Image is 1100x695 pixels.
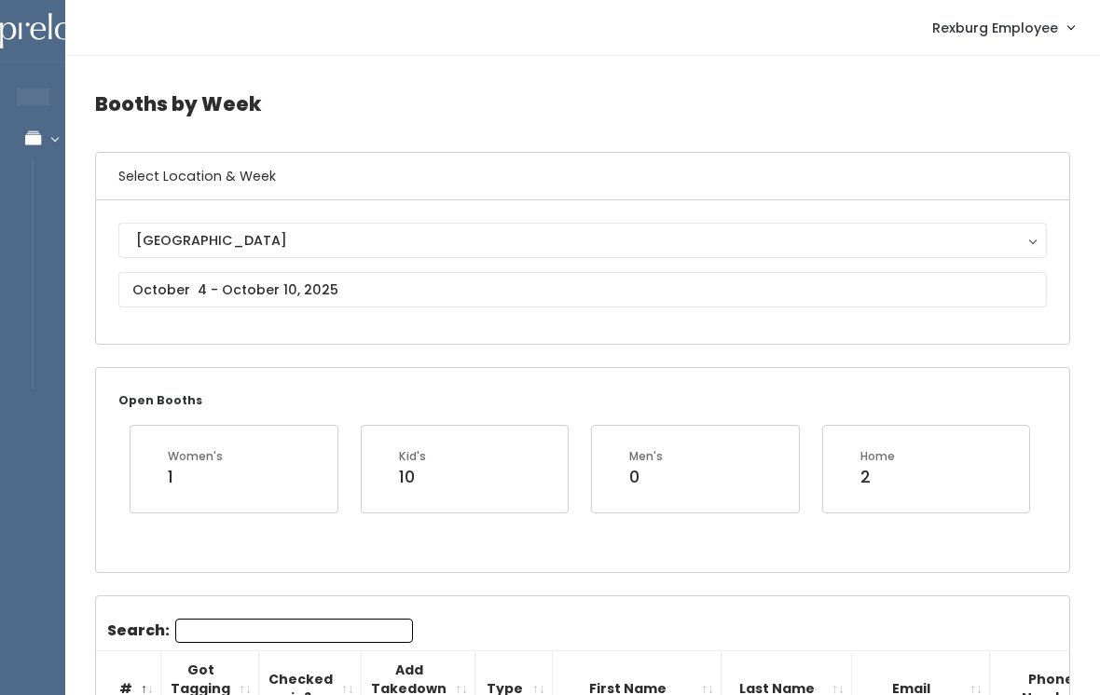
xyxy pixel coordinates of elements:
[175,619,413,643] input: Search:
[118,272,1047,307] input: October 4 - October 10, 2025
[629,448,663,465] div: Men's
[399,448,426,465] div: Kid's
[96,153,1069,200] h6: Select Location & Week
[932,18,1058,38] span: Rexburg Employee
[860,448,895,465] div: Home
[95,78,1070,129] h4: Booths by Week
[168,448,223,465] div: Women's
[107,619,413,643] label: Search:
[118,392,202,408] small: Open Booths
[168,465,223,489] div: 1
[914,7,1093,48] a: Rexburg Employee
[629,465,663,489] div: 0
[118,223,1047,258] button: [GEOGRAPHIC_DATA]
[136,230,1029,251] div: [GEOGRAPHIC_DATA]
[399,465,426,489] div: 10
[860,465,895,489] div: 2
